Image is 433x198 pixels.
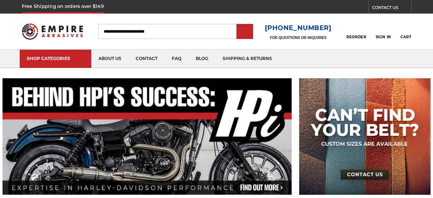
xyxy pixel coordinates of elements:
img: Banner for an interview featuring Horsepower Inc who makes Harley performance upgrades featured o... [3,78,292,195]
a: CONTACT US [372,4,411,14]
div: SHOP CATEGORIES [27,56,84,61]
a: contact [128,50,165,68]
input: Submit [238,25,252,39]
a: Cart [400,24,411,39]
a: about us [91,50,128,68]
img: Empire Abrasives [22,19,83,43]
span: Cart [400,35,411,39]
p: FOR QUESTIONS OR INQUIRIES [265,35,332,40]
a: shipping & returns [215,50,279,68]
a: [PHONE_NUMBER] [265,23,332,33]
img: promo banner for custom belts. [299,78,430,195]
span: Sign In [376,35,391,39]
a: blog [189,50,215,68]
span: Reorder [346,35,366,39]
a: Reorder [346,24,366,39]
a: faq [165,50,189,68]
